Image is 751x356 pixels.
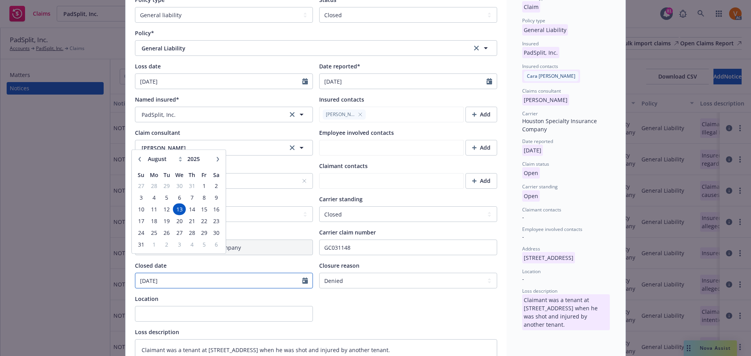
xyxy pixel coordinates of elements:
span: 12 [162,204,172,214]
td: 17 [135,215,147,227]
span: Employee involved contacts [319,129,394,136]
span: [DATE] [522,147,543,154]
td: 27 [135,180,147,191]
span: Insured contacts [319,96,364,103]
span: Loss date [135,63,161,70]
td: 1 [147,238,160,250]
p: [PERSON_NAME] [522,94,569,106]
span: 26 [162,228,172,238]
span: Carrier standing [522,183,558,190]
span: [PERSON_NAME] [326,111,355,118]
td: 4 [186,238,198,250]
span: Open [522,192,540,200]
span: 30 [211,228,222,238]
button: Add [465,173,497,189]
span: 20 [174,216,185,226]
td: 29 [161,180,173,191]
span: Date reported [522,138,553,145]
span: 17 [136,216,146,226]
span: 16 [211,204,222,214]
td: 6 [173,191,186,203]
a: clear selection [287,143,297,152]
td: 7 [186,191,198,203]
span: Policy* [135,29,154,37]
td: 20 [173,215,186,227]
span: Loss description [522,288,557,294]
span: General Liability [522,26,568,34]
span: Carrier standing [319,195,363,203]
span: 22 [199,216,209,226]
span: 15 [199,204,209,214]
span: 28 [187,228,197,238]
td: 9 [210,191,223,203]
span: - [522,213,524,221]
span: Policy type [522,17,545,24]
td: 2 [161,238,173,250]
p: PadSplit, Inc. [522,47,559,58]
p: [STREET_ADDRESS] [522,252,575,263]
svg: Calendar [487,78,492,84]
td: 2 [210,180,223,191]
span: Fr [201,171,207,179]
td: 31 [186,180,198,191]
button: [PERSON_NAME]clear selection [135,140,313,156]
td: 8 [198,191,210,203]
span: 7 [187,193,197,202]
td: 28 [186,227,198,238]
span: 14 [187,204,197,214]
input: MM/DD/YYYY [135,74,302,89]
span: - [522,233,524,240]
span: 31 [187,181,197,191]
span: Su [138,171,144,179]
div: Add [472,140,490,155]
td: 24 [135,227,147,238]
span: 9 [211,193,222,202]
span: 27 [136,181,146,191]
span: Loss description [135,328,179,336]
span: 2 [211,181,222,191]
td: 29 [198,227,210,238]
span: Employee involved contacts [522,226,582,233]
span: Sa [213,171,219,179]
span: Location [522,268,541,275]
span: PadSplit, Inc. [142,111,176,119]
span: 24 [136,228,146,238]
td: 18 [147,215,160,227]
a: clear selection [287,110,297,119]
td: 5 [161,191,173,203]
td: 21 [186,215,198,227]
span: 1 [148,240,160,249]
span: 30 [174,181,185,191]
span: 29 [162,181,172,191]
span: Carrier [522,110,538,117]
td: 3 [135,191,147,203]
div: Add [472,107,490,122]
td: 15 [198,203,210,215]
span: 18 [148,216,160,226]
span: Address [522,245,540,252]
span: 29 [199,228,209,238]
p: [DATE] [522,145,543,156]
td: 13 [173,203,186,215]
span: Closure reason [319,262,359,269]
td: 28 [147,180,160,191]
span: Cara [PERSON_NAME] [527,73,575,80]
span: 6 [211,240,222,249]
span: 1 [199,181,209,191]
td: 30 [173,180,186,191]
span: 4 [148,193,160,202]
span: [PERSON_NAME] [142,144,281,152]
span: 23 [211,216,222,226]
span: Carrier claim number [319,229,376,236]
span: Claimant contacts [319,162,368,170]
div: Houston Specialty Insurance Company [522,117,610,133]
svg: Calendar [302,78,308,84]
span: 5 [162,193,172,202]
svg: Calendar [302,277,308,284]
p: Open [522,190,540,202]
span: Claimant contacts [522,206,561,213]
td: 12 [161,203,173,215]
span: 2 [162,240,172,249]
